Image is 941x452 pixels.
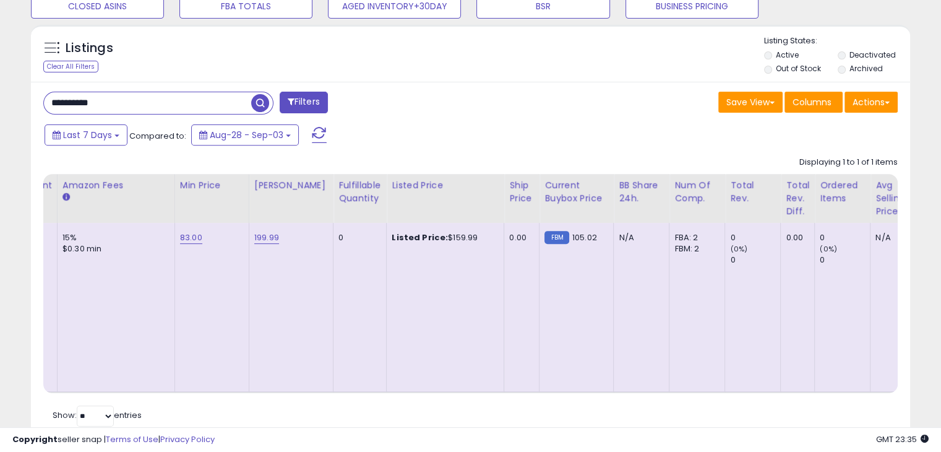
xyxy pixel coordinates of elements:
[544,179,608,205] div: Current Buybox Price
[784,92,843,113] button: Columns
[730,254,780,266] div: 0
[210,129,283,141] span: Aug-28 - Sep-03
[764,35,910,47] p: Listing States:
[875,179,921,218] div: Avg Selling Price
[793,96,831,108] span: Columns
[674,243,715,254] div: FBM: 2
[12,434,215,446] div: seller snap | |
[160,433,215,445] a: Privacy Policy
[62,243,165,254] div: $0.30 min
[392,232,494,243] div: $159.99
[820,244,837,254] small: (0%)
[875,232,916,243] div: N/A
[849,63,882,74] label: Archived
[392,232,448,243] b: Listed Price:
[820,179,865,205] div: Ordered Items
[254,179,328,192] div: [PERSON_NAME]
[338,232,377,243] div: 0
[66,40,113,57] h5: Listings
[338,179,381,205] div: Fulfillable Quantity
[572,232,597,243] span: 105.02
[280,92,328,113] button: Filters
[820,254,870,266] div: 0
[876,433,929,445] span: 2025-09-11 23:35 GMT
[12,433,58,445] strong: Copyright
[509,232,530,243] div: 0.00
[786,179,809,218] div: Total Rev. Diff.
[799,157,898,168] div: Displaying 1 to 1 of 1 items
[674,232,715,243] div: FBA: 2
[776,63,821,74] label: Out of Stock
[43,61,98,72] div: Clear All Filters
[180,179,244,192] div: Min Price
[63,129,112,141] span: Last 7 Days
[619,179,664,205] div: BB Share 24h.
[62,179,170,192] div: Amazon Fees
[4,179,52,205] div: Fulfillment Cost
[786,232,805,243] div: 0.00
[254,232,279,244] a: 199.99
[62,232,165,243] div: 15%
[53,409,142,421] span: Show: entries
[509,179,534,205] div: Ship Price
[674,179,720,205] div: Num of Comp.
[844,92,898,113] button: Actions
[180,232,202,244] a: 83.00
[820,232,870,243] div: 0
[776,50,799,60] label: Active
[62,192,70,203] small: Amazon Fees.
[849,50,895,60] label: Deactivated
[619,232,660,243] div: N/A
[730,232,780,243] div: 0
[129,130,186,142] span: Compared to:
[718,92,783,113] button: Save View
[544,231,569,244] small: FBM
[730,179,775,205] div: Total Rev.
[106,433,158,445] a: Terms of Use
[392,179,499,192] div: Listed Price
[730,244,747,254] small: (0%)
[45,124,127,146] button: Last 7 Days
[191,124,299,146] button: Aug-28 - Sep-03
